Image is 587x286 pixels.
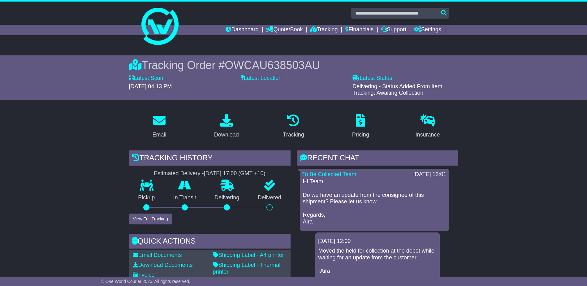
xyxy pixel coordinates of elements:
a: Shipping Label - A4 printer [213,252,284,258]
a: Download Documents [133,262,193,268]
p: Hi Team, Do we have an update from the consignee of this shipment? Please let us know. Regards, Aira [303,178,446,225]
a: Quote/Book [266,25,303,35]
a: Email Documents [133,252,182,258]
p: Pickup [129,194,164,201]
p: Delivering [205,194,249,201]
a: Insurance [412,112,444,141]
div: Email [152,131,166,139]
div: Tracking [283,131,304,139]
label: Latest Status [352,75,392,82]
div: Tracking Order # [129,58,458,72]
a: Tracking [310,25,338,35]
a: Dashboard [226,25,259,35]
span: [DATE] 04:13 PM [129,83,172,89]
a: Pricing [348,112,373,141]
div: [DATE] 12:01 [413,171,447,178]
a: Financials [345,25,373,35]
div: [DATE] 12:00 [318,238,437,245]
div: Estimated Delivery - [129,170,291,177]
p: In Transit [164,194,205,201]
label: Latest Location [241,75,282,82]
span: © One World Courier 2025. All rights reserved. [101,279,190,284]
a: Download [210,112,243,141]
span: OWCAU638503AU [225,59,320,71]
a: Email [148,112,170,141]
a: To Be Collected Team [302,171,356,177]
a: Invoice [133,272,155,278]
div: Insurance [416,131,440,139]
div: RECENT CHAT [297,150,458,167]
button: View Full Tracking [129,214,172,224]
div: Pricing [352,131,369,139]
a: Tracking [279,112,308,141]
a: Settings [414,25,441,35]
label: Latest Scan [129,75,163,82]
div: [DATE] 17:00 (GMT +10) [204,170,265,177]
a: Shipping Label - Thermal printer [213,262,281,275]
p: Moved the held for collection at the depot while waiting for an update from the customer. -Aira [318,248,437,274]
div: Tracking history [129,150,291,167]
div: Download [214,131,239,139]
span: Delivering - Status Added From Item Tracking. Awaiting Collection [352,83,442,96]
p: Delivered [248,194,291,201]
a: Support [381,25,406,35]
div: Quick Actions [129,234,291,250]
